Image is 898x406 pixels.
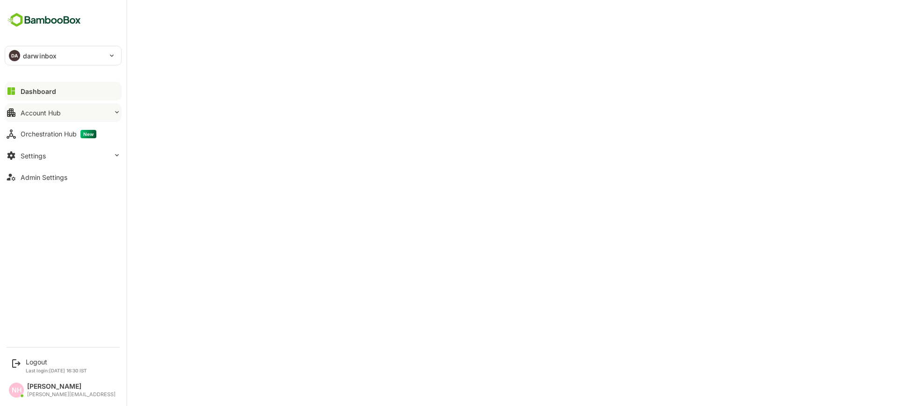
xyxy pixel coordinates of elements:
[21,109,61,117] div: Account Hub
[5,168,122,186] button: Admin Settings
[21,87,56,95] div: Dashboard
[21,152,46,160] div: Settings
[21,173,67,181] div: Admin Settings
[5,82,122,100] button: Dashboard
[26,358,87,366] div: Logout
[5,11,84,29] img: BambooboxFullLogoMark.5f36c76dfaba33ec1ec1367b70bb1252.svg
[5,46,121,65] div: DAdarwinbox
[21,130,96,138] div: Orchestration Hub
[26,368,87,373] p: Last login: [DATE] 16:30 IST
[27,392,116,398] div: [PERSON_NAME][EMAIL_ADDRESS]
[27,383,116,391] div: [PERSON_NAME]
[5,103,122,122] button: Account Hub
[9,50,20,61] div: DA
[9,383,24,398] div: NH
[23,51,57,61] p: darwinbox
[5,146,122,165] button: Settings
[5,125,122,143] button: Orchestration HubNew
[80,130,96,138] span: New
